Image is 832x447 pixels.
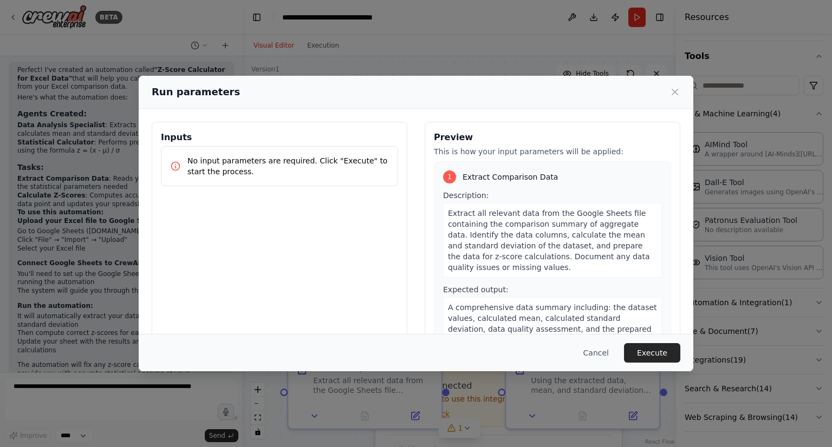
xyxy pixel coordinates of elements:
p: This is how your input parameters will be applied: [434,146,671,157]
span: Description: [443,191,489,200]
span: Expected output: [443,285,509,294]
button: Cancel [575,343,617,363]
h2: Run parameters [152,84,240,100]
p: No input parameters are required. Click "Execute" to start the process. [187,155,389,177]
div: 1 [443,170,456,183]
button: Execute [624,343,680,363]
h3: Inputs [161,131,398,144]
span: Extract Comparison Data [463,172,558,182]
h3: Preview [434,131,671,144]
span: Extract all relevant data from the Google Sheets file containing the comparison summary of aggreg... [448,209,650,272]
span: A comprehensive data summary including: the dataset values, calculated mean, calculated standard ... [448,303,657,344]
